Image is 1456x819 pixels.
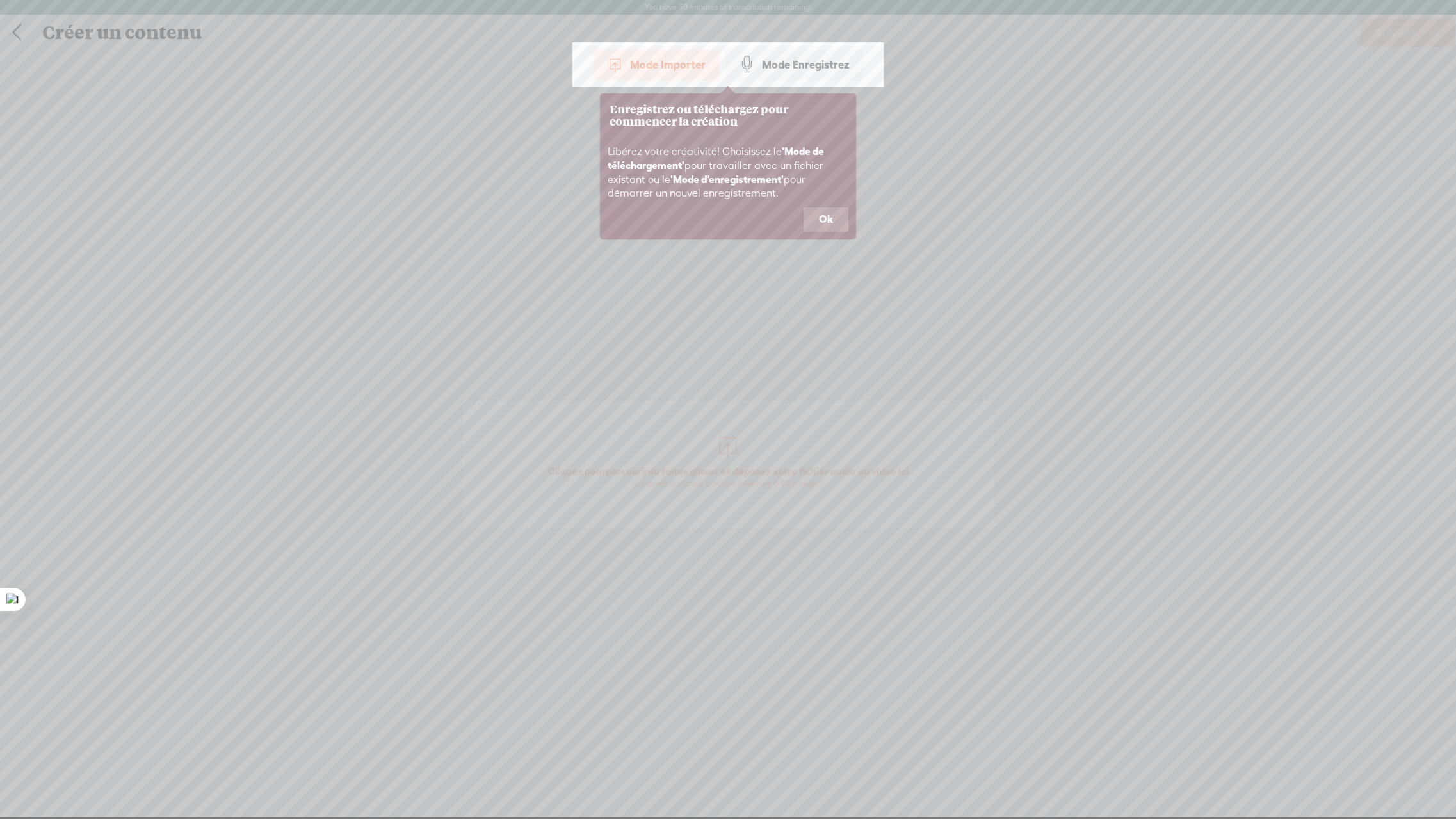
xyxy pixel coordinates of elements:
h3: Enregistrez ou téléchargez pour commencer la création [610,103,846,127]
b: 'Mode d'enregistrement' [670,174,784,185]
b: 'Mode de téléchargement' [608,145,824,171]
div: Libérez votre créativité! Choisissez le pour travailler avec un fichier existant ou le pour démar... [600,137,856,207]
div: Mode Importer [594,49,719,81]
div: Mode Enregistrez [725,49,863,81]
button: Ok [804,207,848,232]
